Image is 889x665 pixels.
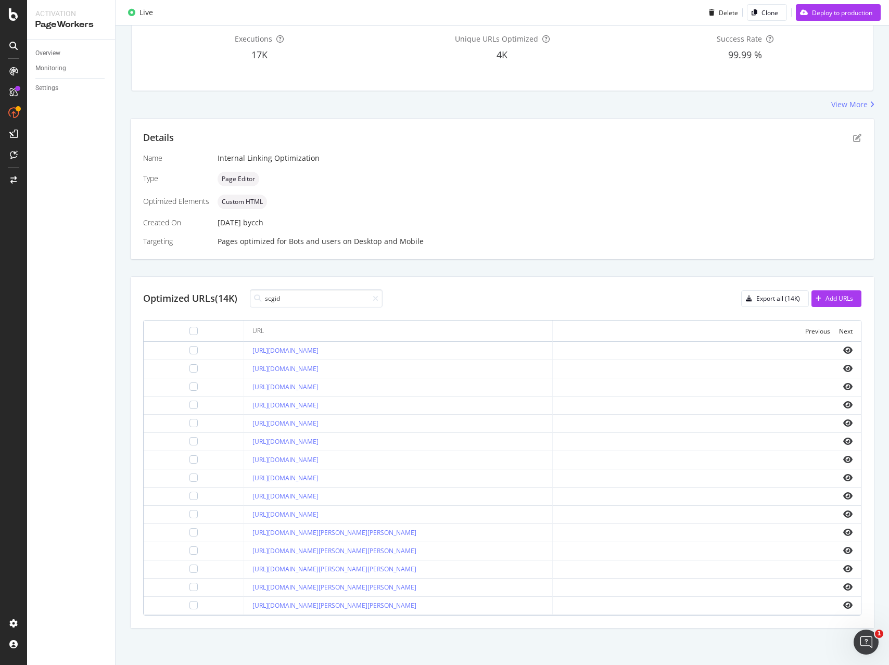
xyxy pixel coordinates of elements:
[143,218,209,228] div: Created On
[143,196,209,207] div: Optimized Elements
[252,474,319,482] a: [URL][DOMAIN_NAME]
[252,510,319,519] a: [URL][DOMAIN_NAME]
[218,218,861,228] div: [DATE]
[805,327,830,336] div: Previous
[853,134,861,142] div: pen-to-square
[218,153,861,163] div: Internal Linking Optimization
[843,492,853,500] i: eye
[825,294,853,303] div: Add URLs
[139,7,153,18] div: Live
[843,346,853,354] i: eye
[843,528,853,536] i: eye
[843,510,853,518] i: eye
[252,455,319,464] a: [URL][DOMAIN_NAME]
[455,34,538,44] span: Unique URLs Optimized
[251,48,268,61] span: 17K
[756,294,800,303] div: Export all (14K)
[252,326,264,336] div: URL
[35,8,107,19] div: Activation
[252,565,416,573] a: [URL][DOMAIN_NAME][PERSON_NAME][PERSON_NAME]
[497,48,507,61] span: 4K
[843,583,853,591] i: eye
[35,48,108,59] a: Overview
[843,437,853,445] i: eye
[717,34,762,44] span: Success Rate
[289,236,341,247] div: Bots and users
[222,176,255,182] span: Page Editor
[218,172,259,186] div: neutral label
[741,290,809,307] button: Export all (14K)
[35,19,107,31] div: PageWorkers
[252,546,416,555] a: [URL][DOMAIN_NAME][PERSON_NAME][PERSON_NAME]
[839,325,853,337] button: Next
[222,199,263,205] span: Custom HTML
[728,48,762,61] span: 99.99 %
[705,4,738,21] button: Delete
[354,236,424,247] div: Desktop and Mobile
[843,601,853,609] i: eye
[143,131,174,145] div: Details
[854,630,879,655] iframe: Intercom live chat
[250,289,383,308] input: Search URL
[243,218,263,228] div: by cch
[252,346,319,355] a: [URL][DOMAIN_NAME]
[252,528,416,537] a: [URL][DOMAIN_NAME][PERSON_NAME][PERSON_NAME]
[875,630,883,638] span: 1
[252,601,416,610] a: [URL][DOMAIN_NAME][PERSON_NAME][PERSON_NAME]
[761,8,778,17] div: Clone
[831,99,868,110] div: View More
[843,546,853,555] i: eye
[35,48,60,59] div: Overview
[35,63,108,74] a: Monitoring
[35,63,66,74] div: Monitoring
[747,4,787,21] button: Clone
[252,437,319,446] a: [URL][DOMAIN_NAME]
[252,583,416,592] a: [URL][DOMAIN_NAME][PERSON_NAME][PERSON_NAME]
[252,419,319,428] a: [URL][DOMAIN_NAME]
[252,401,319,410] a: [URL][DOMAIN_NAME]
[252,382,319,391] a: [URL][DOMAIN_NAME]
[831,99,874,110] a: View More
[839,327,853,336] div: Next
[143,153,209,163] div: Name
[796,4,881,21] button: Deploy to production
[805,325,830,337] button: Previous
[235,34,272,44] span: Executions
[35,83,108,94] a: Settings
[812,8,872,17] div: Deploy to production
[218,195,267,209] div: neutral label
[843,401,853,409] i: eye
[252,492,319,501] a: [URL][DOMAIN_NAME]
[143,236,209,247] div: Targeting
[218,236,861,247] div: Pages optimized for on
[843,364,853,373] i: eye
[143,173,209,184] div: Type
[843,382,853,391] i: eye
[252,364,319,373] a: [URL][DOMAIN_NAME]
[143,292,237,305] div: Optimized URLs (14K)
[843,474,853,482] i: eye
[719,8,738,17] div: Delete
[35,83,58,94] div: Settings
[843,419,853,427] i: eye
[843,565,853,573] i: eye
[843,455,853,464] i: eye
[811,290,861,307] button: Add URLs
